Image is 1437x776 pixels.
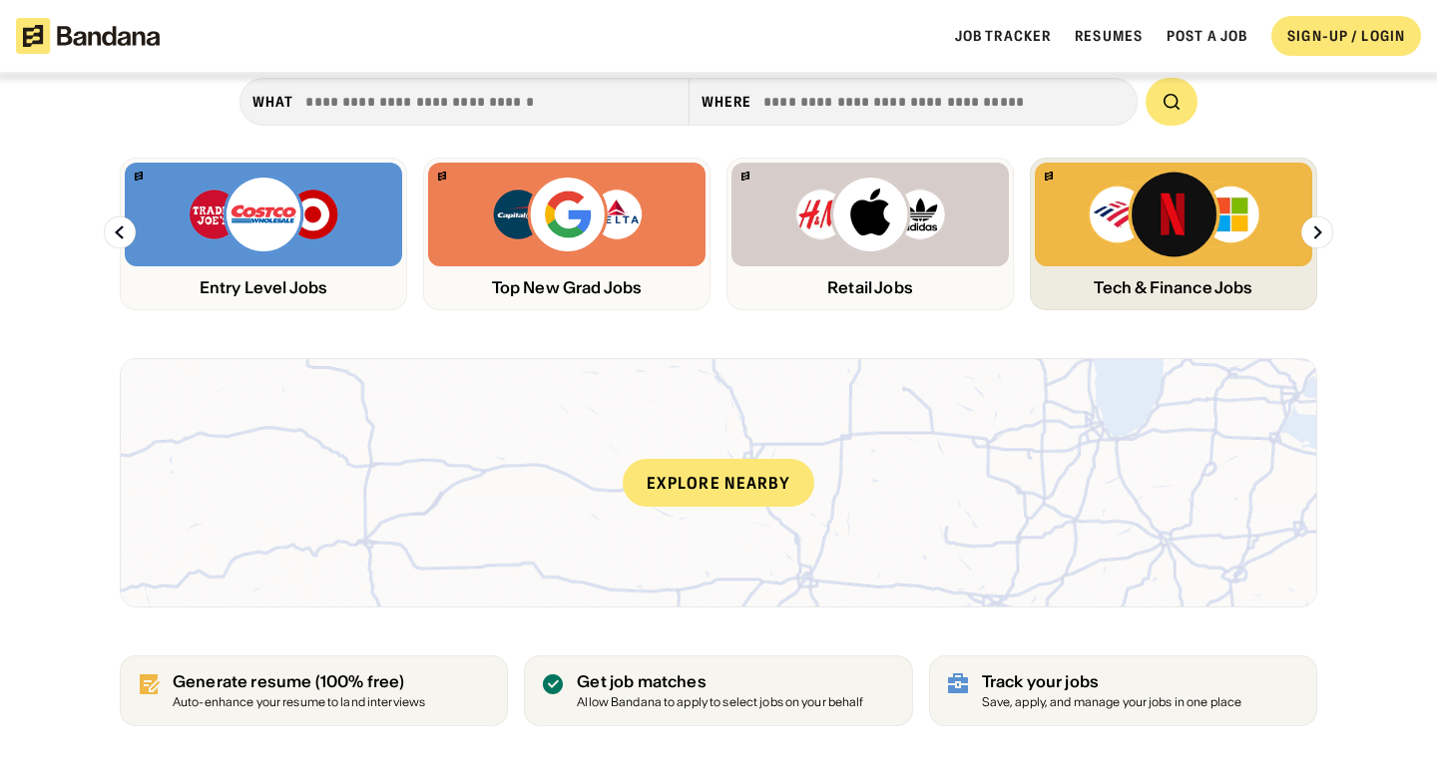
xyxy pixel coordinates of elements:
[1075,27,1143,45] a: Resumes
[423,158,711,310] a: Bandana logoCapital One, Google, Delta logosTop New Grad Jobs
[955,27,1051,45] a: Job Tracker
[1045,172,1053,181] img: Bandana logo
[726,158,1014,310] a: Bandana logoH&M, Apply, Adidas logosRetail Jobs
[173,696,425,709] div: Auto-enhance your resume to land interviews
[1030,158,1317,310] a: Bandana logoBank of America, Netflix, Microsoft logosTech & Finance Jobs
[1087,169,1259,260] img: Bank of America, Netflix, Microsoft logos
[125,278,402,297] div: Entry Level Jobs
[982,672,1242,691] div: Track your jobs
[1301,216,1333,248] img: Right Arrow
[794,175,946,254] img: H&M, Apply, Adidas logos
[428,278,706,297] div: Top New Grad Jobs
[982,696,1242,709] div: Save, apply, and manage your jobs in one place
[731,278,1009,297] div: Retail Jobs
[315,671,405,691] span: (100% free)
[188,175,339,254] img: Trader Joe’s, Costco, Target logos
[577,696,863,709] div: Allow Bandana to apply to select jobs on your behalf
[252,93,293,111] div: what
[577,672,863,691] div: Get job matches
[1167,27,1247,45] a: Post a job
[438,172,446,181] img: Bandana logo
[491,175,643,254] img: Capital One, Google, Delta logos
[741,172,749,181] img: Bandana logo
[623,459,814,507] div: Explore nearby
[929,655,1317,726] a: Track your jobs Save, apply, and manage your jobs in one place
[1287,27,1405,45] div: SIGN-UP / LOGIN
[135,172,143,181] img: Bandana logo
[121,359,1316,606] a: Explore nearby
[120,655,508,726] a: Generate resume (100% free)Auto-enhance your resume to land interviews
[104,216,136,248] img: Left Arrow
[1035,278,1312,297] div: Tech & Finance Jobs
[16,18,160,54] img: Bandana logotype
[702,93,752,111] div: Where
[524,655,912,726] a: Get job matches Allow Bandana to apply to select jobs on your behalf
[173,672,425,691] div: Generate resume
[120,158,407,310] a: Bandana logoTrader Joe’s, Costco, Target logosEntry Level Jobs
